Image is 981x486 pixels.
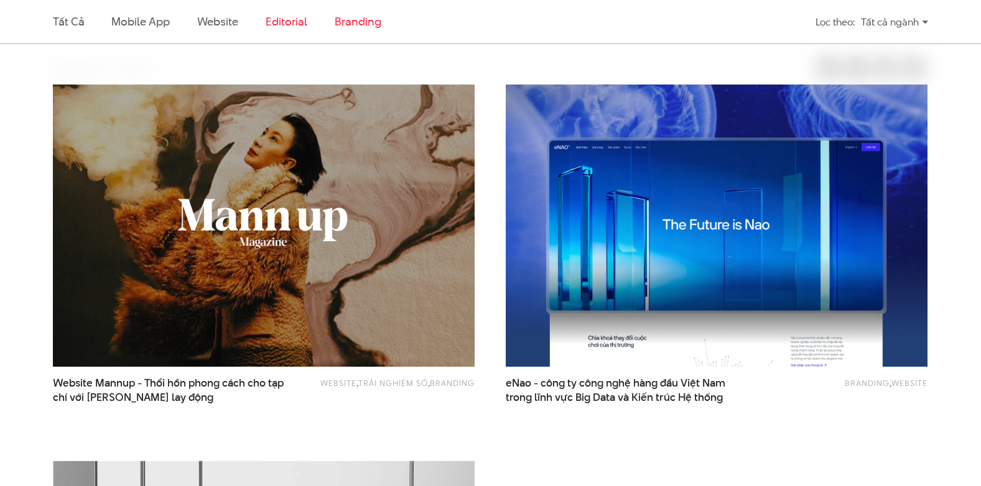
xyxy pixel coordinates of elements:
[53,376,285,405] span: Website Mannup - Thổi hồn phong cách cho tạp
[111,14,169,29] a: Mobile app
[197,14,238,29] a: Website
[53,14,84,29] a: Tất cả
[430,377,475,388] a: Branding
[358,377,428,388] a: Trải nghiệm số
[506,376,738,405] a: eNao - công ty công nghệ hàng đầu Việt Namtrong lĩnh vực Big Data và Kiến trúc Hệ thống
[845,377,890,388] a: Branding
[53,390,213,405] span: chí với [PERSON_NAME] lay động
[506,85,928,367] img: eNao
[320,377,356,388] a: Website
[506,376,738,405] span: eNao - công ty công nghệ hàng đầu Việt Nam
[53,376,285,405] a: Website Mannup - Thổi hồn phong cách cho tạpchí với [PERSON_NAME] lay động
[891,377,928,388] a: Website
[53,85,475,367] img: website Mann up
[506,390,723,405] span: trong lĩnh vực Big Data và Kiến trúc Hệ thống
[306,376,475,398] div: , ,
[335,14,381,29] a: Branding
[816,11,855,33] div: Lọc theo:
[759,376,928,398] div: ,
[861,11,928,33] div: Tất cả ngành
[266,14,307,29] a: Editorial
